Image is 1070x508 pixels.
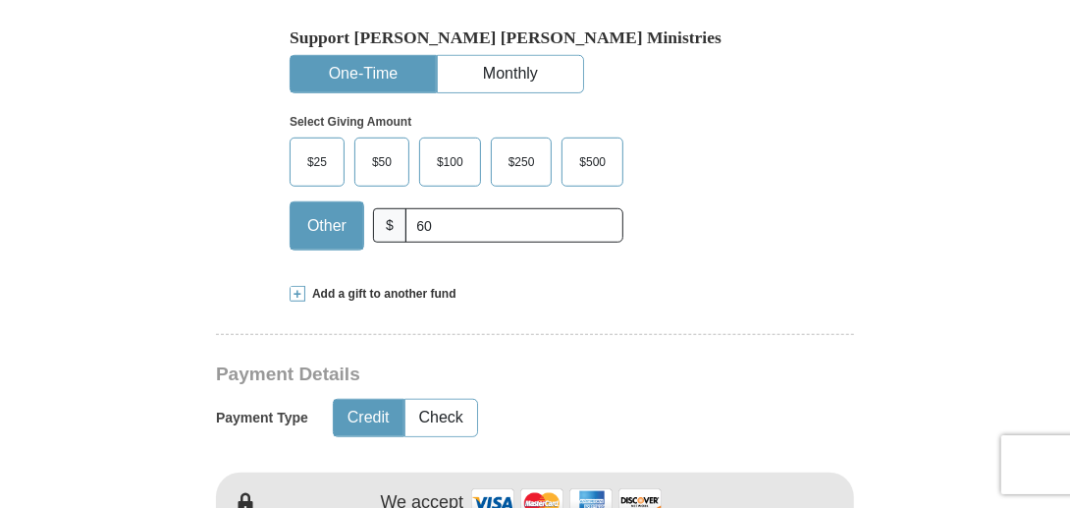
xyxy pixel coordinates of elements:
span: $50 [362,147,401,177]
h5: Payment Type [216,410,308,426]
h3: Payment Details [216,364,717,386]
button: Check [405,400,477,436]
strong: Select Giving Amount [290,115,411,129]
span: $ [373,208,406,243]
button: Credit [334,400,403,436]
span: $100 [427,147,473,177]
button: Monthly [438,56,583,92]
button: One-Time [291,56,436,92]
span: Other [297,211,356,241]
input: Other Amount [405,208,623,243]
span: Add a gift to another fund [305,286,456,303]
span: $25 [297,147,337,177]
span: $500 [569,147,615,177]
span: $250 [499,147,545,177]
h5: Support [PERSON_NAME] [PERSON_NAME] Ministries [290,28,780,48]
